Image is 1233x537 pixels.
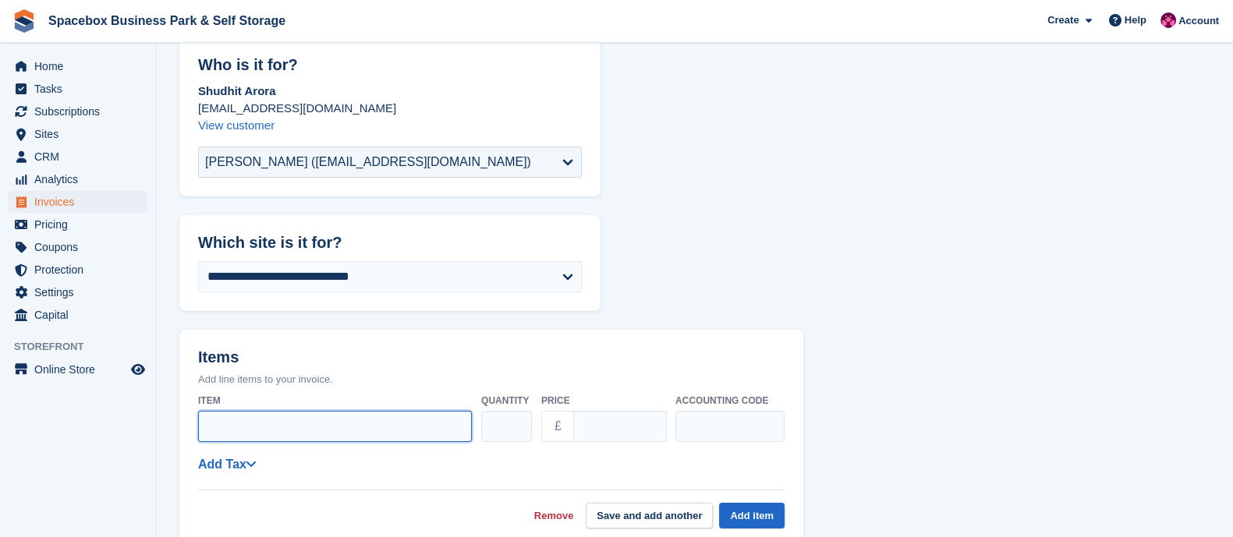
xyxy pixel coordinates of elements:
span: Create [1047,12,1079,28]
span: CRM [34,146,128,168]
label: Accounting code [675,394,785,408]
a: Spacebox Business Park & Self Storage [42,8,292,34]
p: Shudhit Arora [198,83,582,100]
a: menu [8,168,147,190]
a: menu [8,259,147,281]
div: [PERSON_NAME] ([EMAIL_ADDRESS][DOMAIN_NAME]) [205,153,531,171]
a: menu [8,55,147,77]
a: Preview store [129,360,147,379]
a: Add Tax [198,458,256,471]
a: menu [8,78,147,100]
span: Protection [34,259,128,281]
span: Pricing [34,214,128,235]
button: Add item [719,503,785,528]
a: menu [8,146,147,168]
span: Subscriptions [34,101,128,122]
img: Avishka Chauhan [1160,12,1176,28]
span: Settings [34,281,128,303]
h2: Which site is it for? [198,234,582,252]
span: Capital [34,304,128,326]
label: Item [198,394,472,408]
span: Storefront [14,339,155,355]
a: menu [8,281,147,303]
a: menu [8,101,147,122]
span: Invoices [34,191,128,213]
span: Account [1178,13,1219,29]
a: View customer [198,118,275,132]
a: menu [8,359,147,380]
a: menu [8,191,147,213]
a: menu [8,214,147,235]
label: Quantity [481,394,532,408]
span: Sites [34,123,128,145]
span: Help [1125,12,1146,28]
span: Home [34,55,128,77]
a: Remove [534,508,574,524]
span: Analytics [34,168,128,190]
p: Add line items to your invoice. [198,372,785,387]
a: menu [8,236,147,258]
a: menu [8,304,147,326]
label: Price [541,394,666,408]
span: Tasks [34,78,128,100]
img: stora-icon-8386f47178a22dfd0bd8f6a31ec36ba5ce8667c1dd55bd0f319d3a0aa187defe.svg [12,9,36,33]
p: [EMAIL_ADDRESS][DOMAIN_NAME] [198,100,582,117]
h2: Who is it for? [198,56,582,74]
a: menu [8,123,147,145]
span: Coupons [34,236,128,258]
span: Online Store [34,359,128,380]
button: Save and add another [586,503,713,528]
h2: Items [198,348,785,369]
